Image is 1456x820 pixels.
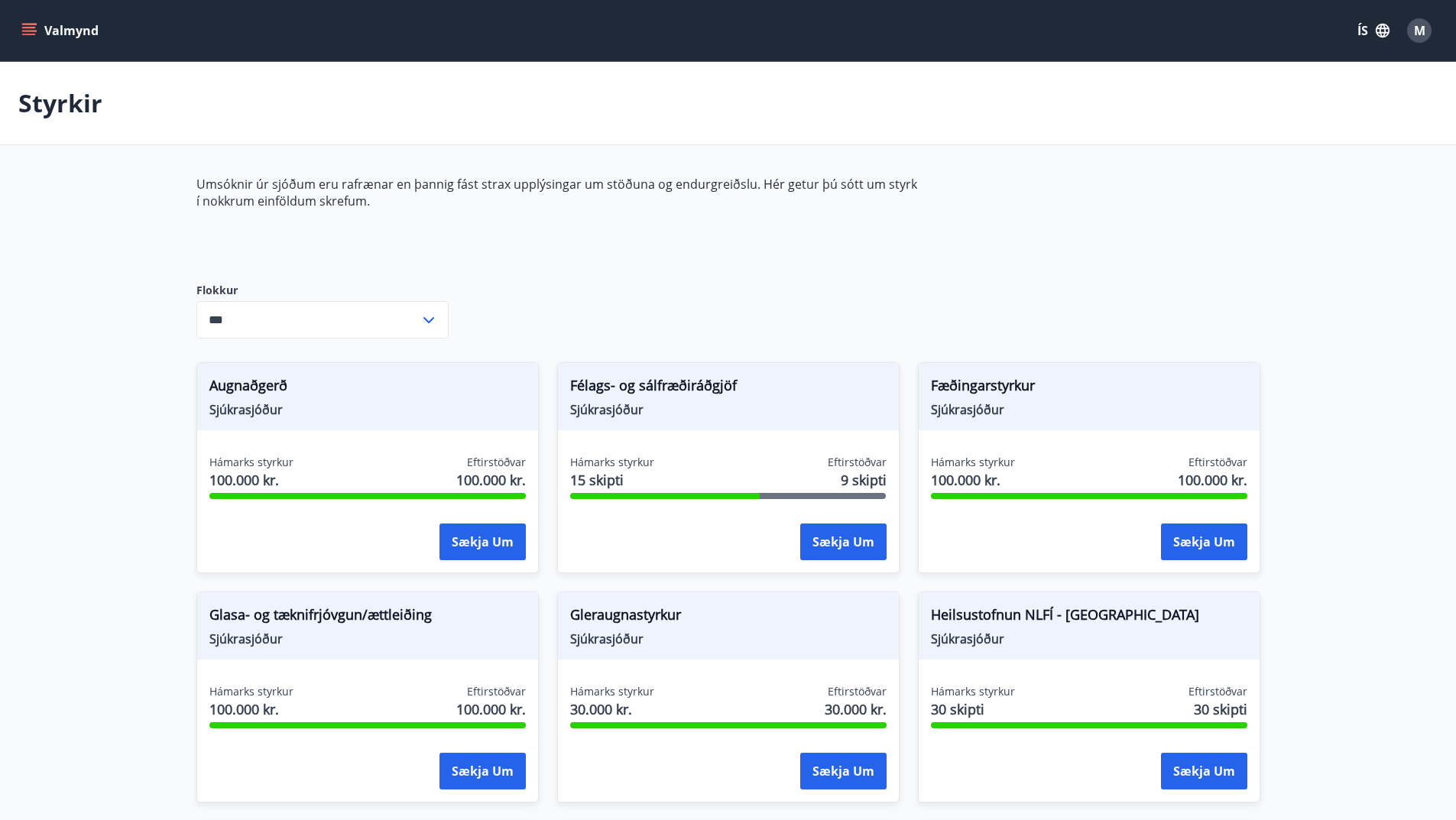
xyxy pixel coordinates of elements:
[570,699,654,719] span: 30.000 kr.
[570,470,654,490] span: 15 skipti
[570,375,887,401] span: Félags- og sálfræðiráðgjöf
[467,684,526,699] span: Eftirstöðvar
[931,630,1247,647] span: Sjúkrasjóður
[825,699,887,719] span: 30.000 kr.
[1161,523,1247,560] button: Sækja um
[1188,684,1247,699] span: Eftirstöðvar
[828,684,887,699] span: Eftirstöðvar
[467,455,526,470] span: Eftirstöðvar
[828,455,887,470] span: Eftirstöðvar
[1194,699,1247,719] span: 30 skipti
[209,470,293,490] span: 100.000 kr.
[1161,753,1247,789] button: Sækja um
[1188,455,1247,470] span: Eftirstöðvar
[570,630,887,647] span: Sjúkrasjóður
[196,176,918,209] p: Umsóknir úr sjóðum eru rafrænar en þannig fást strax upplýsingar um stöðuna og endurgreiðslu. Hér...
[18,86,102,120] p: Styrkir
[800,753,887,789] button: Sækja um
[196,283,449,298] label: Flokkur
[18,17,105,44] button: menu
[841,470,887,490] span: 9 skipti
[209,630,526,647] span: Sjúkrasjóður
[800,523,887,560] button: Sækja um
[931,470,1015,490] span: 100.000 kr.
[931,375,1247,401] span: Fæðingarstyrkur
[1178,470,1247,490] span: 100.000 kr.
[931,604,1247,630] span: Heilsustofnun NLFÍ - [GEOGRAPHIC_DATA]
[456,699,526,719] span: 100.000 kr.
[209,401,526,418] span: Sjúkrasjóður
[439,523,526,560] button: Sækja um
[1349,17,1398,44] button: ÍS
[456,470,526,490] span: 100.000 kr.
[439,753,526,789] button: Sækja um
[209,375,526,401] span: Augnaðgerð
[570,604,887,630] span: Gleraugnastyrkur
[209,455,293,470] span: Hámarks styrkur
[931,699,1015,719] span: 30 skipti
[570,455,654,470] span: Hámarks styrkur
[931,684,1015,699] span: Hámarks styrkur
[931,455,1015,470] span: Hámarks styrkur
[1401,12,1438,49] button: M
[209,684,293,699] span: Hámarks styrkur
[570,684,654,699] span: Hámarks styrkur
[209,699,293,719] span: 100.000 kr.
[570,401,887,418] span: Sjúkrasjóður
[209,604,526,630] span: Glasa- og tæknifrjóvgun/ættleiðing
[1414,22,1425,39] span: M
[931,401,1247,418] span: Sjúkrasjóður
